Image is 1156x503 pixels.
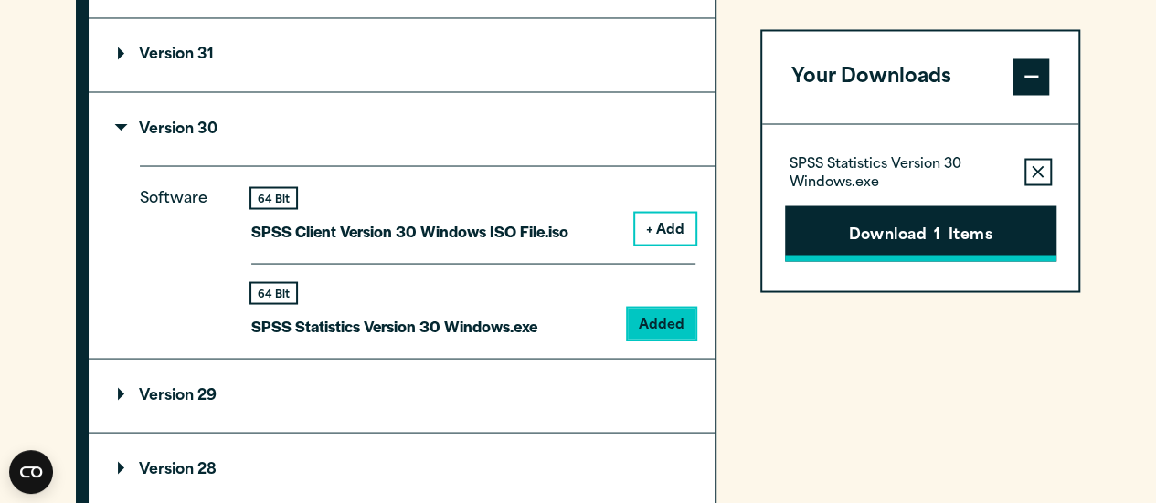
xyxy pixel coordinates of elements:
[628,308,695,339] button: Added
[790,156,1010,193] p: SPSS Statistics Version 30 Windows.exe
[118,462,217,477] p: Version 28
[251,283,296,302] div: 64 Bit
[251,217,568,244] p: SPSS Client Version 30 Windows ISO File.iso
[785,205,1056,262] button: Download1Items
[251,188,296,207] div: 64 Bit
[89,359,715,432] summary: Version 29
[635,213,695,244] button: + Add
[251,312,537,339] p: SPSS Statistics Version 30 Windows.exe
[9,450,53,494] button: Open CMP widget
[118,47,214,62] p: Version 31
[89,18,715,91] summary: Version 31
[762,31,1079,124] button: Your Downloads
[140,185,222,323] p: Software
[89,92,715,165] summary: Version 30
[934,224,940,247] span: 1
[762,124,1079,291] div: Your Downloads
[118,388,217,403] p: Version 29
[118,121,217,136] p: Version 30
